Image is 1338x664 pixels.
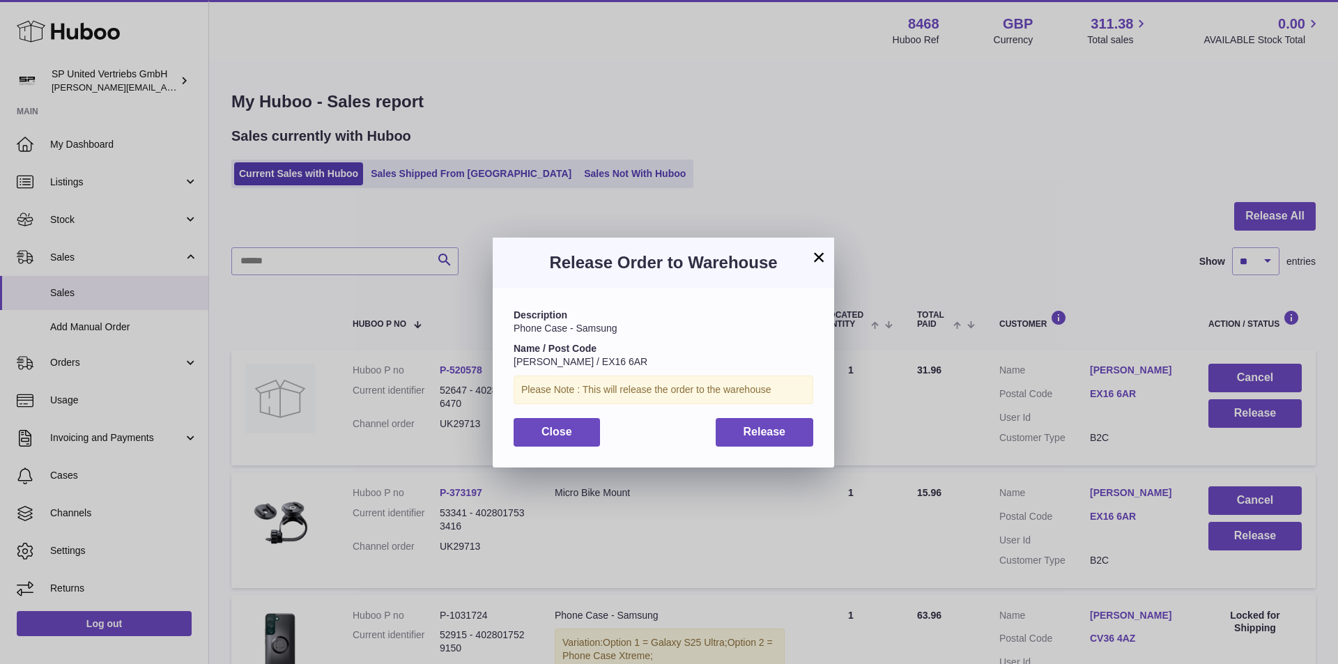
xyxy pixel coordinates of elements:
[514,376,813,404] div: Please Note : This will release the order to the warehouse
[514,252,813,274] h3: Release Order to Warehouse
[514,418,600,447] button: Close
[514,356,647,367] span: [PERSON_NAME] / EX16 6AR
[514,323,617,334] span: Phone Case - Samsung
[744,426,786,438] span: Release
[541,426,572,438] span: Close
[716,418,814,447] button: Release
[514,343,597,354] strong: Name / Post Code
[514,309,567,321] strong: Description
[810,249,827,265] button: ×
